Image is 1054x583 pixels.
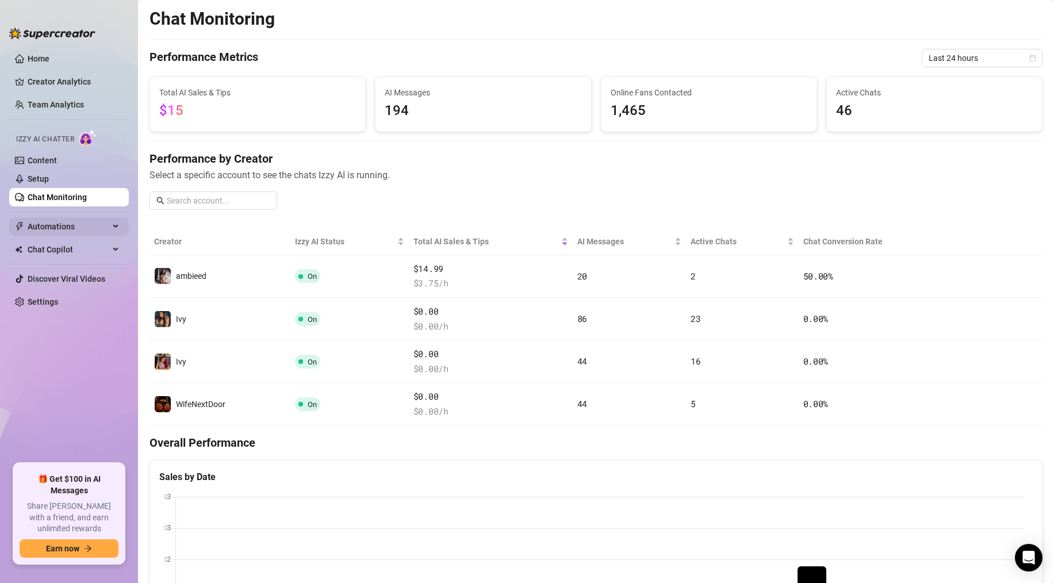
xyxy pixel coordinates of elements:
a: Discover Viral Videos [28,274,105,283]
img: logo-BBDzfeDw.svg [9,28,95,39]
img: Chat Copilot [15,246,22,254]
span: $0.00 [413,390,568,404]
th: Chat Conversion Rate [799,228,953,255]
span: Last 24 hours [929,49,1036,67]
span: ambieed [176,271,206,281]
span: AI Messages [385,86,581,99]
span: Izzy AI Status [295,235,395,248]
h2: Chat Monitoring [150,8,275,30]
span: 50.00 % [803,270,833,282]
img: Ivy [155,311,171,327]
img: Ivy [155,354,171,370]
span: Earn now [46,544,79,553]
a: Chat Monitoring [28,193,87,202]
span: Total AI Sales & Tips [159,86,356,99]
span: $ 0.00 /h [413,320,568,333]
span: 46 [836,100,1033,122]
th: Creator [150,228,290,255]
span: On [308,400,317,409]
span: $ 0.00 /h [413,362,568,376]
span: 🎁 Get $100 in AI Messages [20,474,118,496]
span: thunderbolt [15,222,24,231]
a: Team Analytics [28,100,84,109]
img: ambieed [155,268,171,284]
span: 44 [577,355,587,367]
span: Ivy [176,357,186,366]
span: WifeNextDoor [176,400,225,409]
span: 194 [385,100,581,122]
span: $0.00 [413,305,568,319]
span: 23 [691,313,700,324]
span: Total AI Sales & Tips [413,235,559,248]
h4: Overall Performance [150,435,1042,451]
span: $ 3.75 /h [413,277,568,290]
span: calendar [1029,55,1036,62]
span: Active Chats [691,235,785,248]
span: $0.00 [413,347,568,361]
span: Automations [28,217,109,236]
span: 86 [577,313,587,324]
a: Home [28,54,49,63]
img: WifeNextDoor [155,396,171,412]
span: On [308,315,317,324]
h4: Performance Metrics [150,49,258,67]
span: Ivy [176,314,186,324]
span: 44 [577,398,587,409]
span: $15 [159,102,183,118]
span: 2 [691,270,696,282]
span: 20 [577,270,587,282]
span: AI Messages [577,235,672,248]
span: $14.99 [413,262,568,276]
span: Chat Copilot [28,240,109,259]
span: 5 [691,398,696,409]
div: Sales by Date [159,470,1033,484]
span: Online Fans Contacted [611,86,807,99]
span: 0.00 % [803,313,829,324]
span: $ 0.00 /h [413,405,568,419]
span: Share [PERSON_NAME] with a friend, and earn unlimited rewards [20,501,118,535]
img: AI Chatter [79,129,97,146]
input: Search account... [167,194,270,207]
span: arrow-right [84,544,92,553]
span: Select a specific account to see the chats Izzy AI is running. [150,168,1042,182]
span: 0.00 % [803,355,829,367]
span: 0.00 % [803,398,829,409]
span: 1,465 [611,100,807,122]
span: 16 [691,355,700,367]
a: Creator Analytics [28,72,120,91]
span: Active Chats [836,86,1033,99]
a: Content [28,156,57,165]
span: On [308,358,317,366]
th: Total AI Sales & Tips [409,228,573,255]
th: Active Chats [686,228,799,255]
div: Open Intercom Messenger [1015,544,1042,572]
button: Earn nowarrow-right [20,539,118,558]
a: Settings [28,297,58,306]
span: Izzy AI Chatter [16,134,74,145]
a: Setup [28,174,49,183]
h4: Performance by Creator [150,151,1042,167]
th: Izzy AI Status [290,228,409,255]
span: On [308,272,317,281]
th: AI Messages [573,228,686,255]
span: search [156,197,164,205]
